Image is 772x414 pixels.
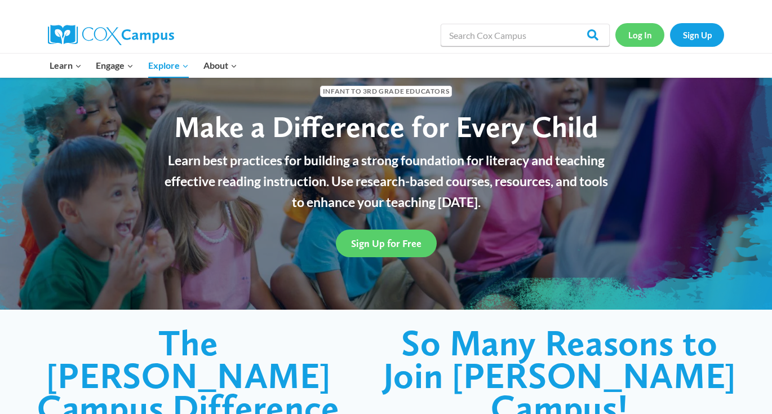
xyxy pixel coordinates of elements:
button: Child menu of Engage [89,54,141,77]
span: Make a Difference for Every Child [174,109,598,144]
span: Infant to 3rd Grade Educators [320,86,452,96]
a: Sign Up [670,23,724,46]
p: Learn best practices for building a strong foundation for literacy and teaching effective reading... [158,150,614,212]
nav: Primary Navigation [42,54,244,77]
button: Child menu of Learn [42,54,89,77]
button: Child menu of About [196,54,245,77]
input: Search Cox Campus [441,24,610,46]
button: Child menu of Explore [141,54,196,77]
a: Sign Up for Free [336,230,437,257]
img: Cox Campus [48,25,174,45]
a: Log In [615,23,664,46]
span: Sign Up for Free [351,237,422,249]
nav: Secondary Navigation [615,23,724,46]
